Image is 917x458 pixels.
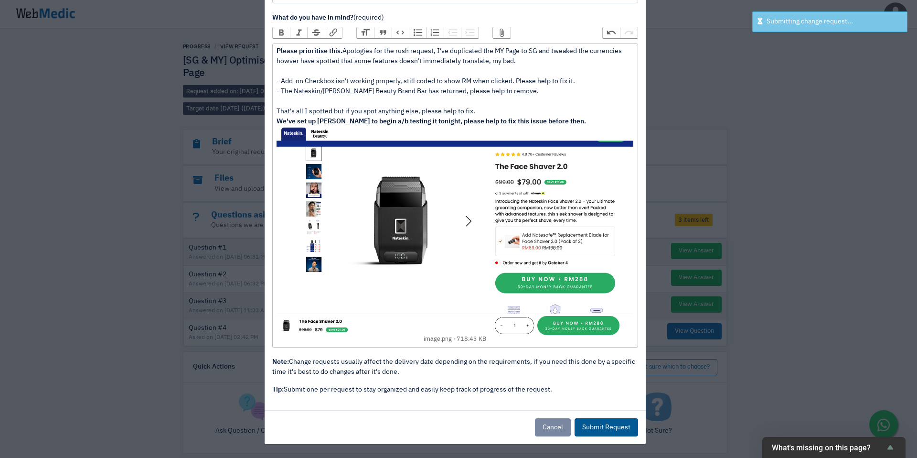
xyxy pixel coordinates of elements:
[620,27,637,38] button: Redo
[277,48,342,55] strong: Please prioritise this.
[772,442,896,453] button: Show survey - What's missing on this page?
[753,12,907,32] div: Submitting change request...
[273,27,290,38] button: Bold
[374,27,391,38] button: Quote
[424,336,452,342] span: image.png
[272,14,353,21] strong: What do you have in mind?
[277,228,633,343] a: image.png 718.43 KB
[603,27,620,38] button: Undo
[575,418,638,436] button: Submit Request
[444,27,461,38] button: Decrease Level
[325,27,342,38] button: Link
[409,27,426,38] button: Bullets
[272,359,289,365] strong: Note:
[357,27,374,38] button: Heading
[535,418,571,436] button: Cancel
[426,27,443,38] button: Numbers
[461,27,478,38] button: Increase Level
[307,27,324,38] button: Strikethrough
[277,46,633,344] div: Apologies for the rush request, I've duplicated the MY Page to SG and tweaked the currencies howv...
[493,27,510,38] button: Attach Files
[392,27,409,38] button: Code
[453,336,486,342] span: 718.43 KB
[272,386,284,393] strong: Tip:
[277,127,633,336] img: task-upload-1759398476.png
[277,118,586,125] strong: We've set up [PERSON_NAME] to begin a/b testing it tonight, please help to fix this issue before ...
[272,385,638,395] p: Submit one per request to stay organized and easily keep track of progress of the request.
[272,357,638,377] p: Change requests usually affect the delivery date depending on the requirements, if you need this ...
[290,27,307,38] button: Italic
[272,13,638,23] label: (required)
[772,443,885,452] span: What's missing on this page?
